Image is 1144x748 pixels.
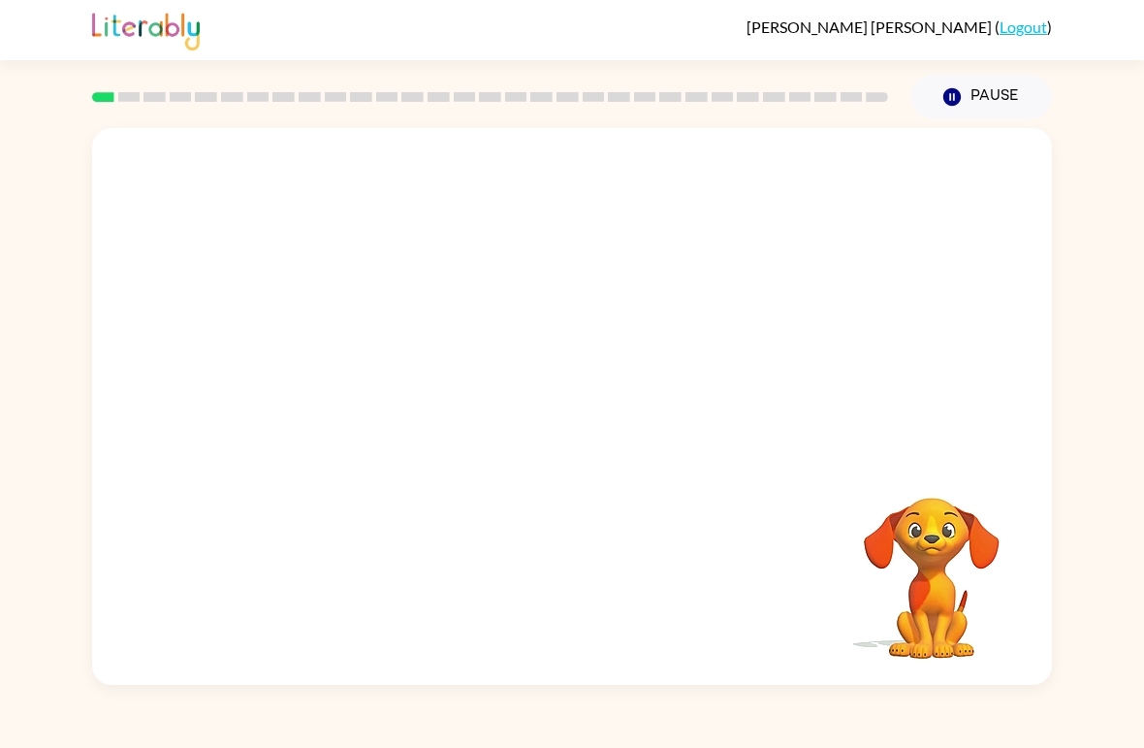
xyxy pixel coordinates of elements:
img: Literably [92,8,200,50]
video: Your browser must support playing .mp4 files to use Literably. Please try using another browser. [835,468,1029,662]
span: [PERSON_NAME] [PERSON_NAME] [747,17,995,36]
button: Pause [911,75,1052,119]
div: ( ) [747,17,1052,36]
a: Logout [1000,17,1047,36]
